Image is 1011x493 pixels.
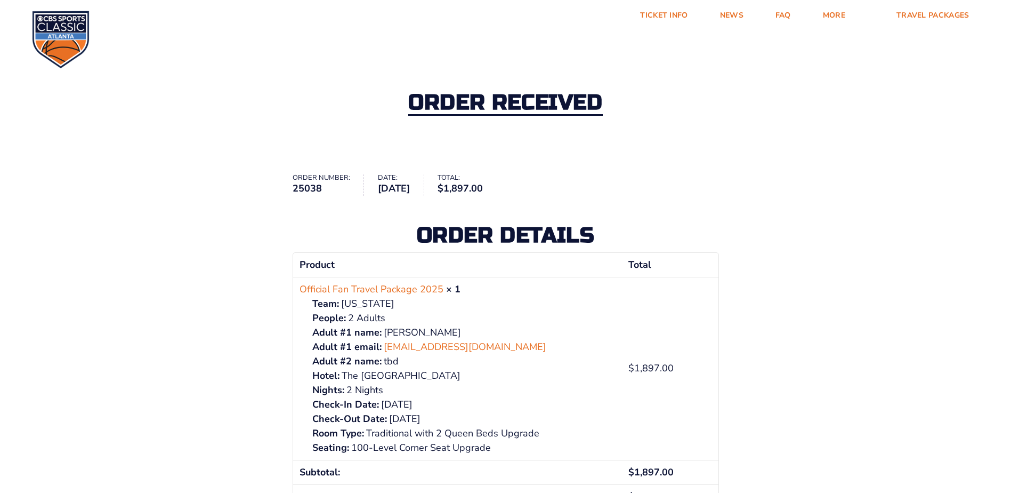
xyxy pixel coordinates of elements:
li: Order number: [293,174,365,196]
p: The [GEOGRAPHIC_DATA] [312,369,616,383]
strong: Room Type: [312,426,364,441]
th: Total [622,253,718,277]
strong: Team: [312,297,339,311]
li: Total: [438,174,497,196]
span: $ [438,182,443,195]
p: 2 Adults [312,311,616,325]
h2: Order details [293,225,719,246]
span: 1,897.00 [628,466,674,479]
span: $ [628,362,634,375]
p: [US_STATE] [312,297,616,311]
strong: People: [312,311,346,325]
th: Product [293,253,622,277]
strong: Nights: [312,383,344,397]
strong: Adult #1 email: [312,340,382,354]
strong: Check-In Date: [312,397,379,412]
strong: Adult #2 name: [312,354,382,369]
strong: [DATE] [378,181,410,196]
img: CBS Sports Classic [32,11,90,68]
span: $ [628,466,634,479]
bdi: 1,897.00 [628,362,674,375]
a: [EMAIL_ADDRESS][DOMAIN_NAME] [384,340,546,354]
strong: × 1 [446,283,460,296]
li: Date: [378,174,424,196]
h2: Order received [408,92,602,116]
strong: Check-Out Date: [312,412,387,426]
a: Official Fan Travel Package 2025 [300,282,443,297]
p: [DATE] [312,397,616,412]
strong: Seating: [312,441,349,455]
p: [PERSON_NAME] [312,325,616,340]
p: tbd [312,354,616,369]
strong: Adult #1 name: [312,325,382,340]
p: Traditional with 2 Queen Beds Upgrade [312,426,616,441]
p: 2 Nights [312,383,616,397]
bdi: 1,897.00 [438,182,483,195]
p: 100-Level Corner Seat Upgrade [312,441,616,455]
th: Subtotal: [293,460,622,484]
p: [DATE] [312,412,616,426]
strong: Hotel: [312,369,339,383]
strong: 25038 [293,181,350,196]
